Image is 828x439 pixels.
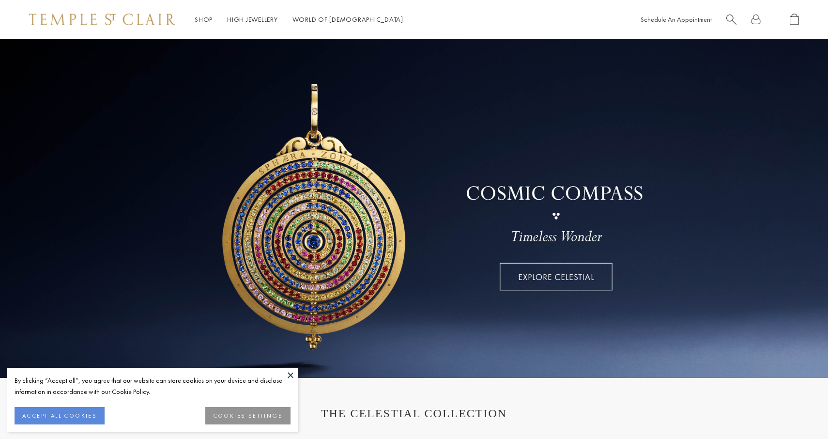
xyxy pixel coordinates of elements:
a: Schedule An Appointment [641,15,712,24]
a: Search [726,14,736,26]
a: World of [DEMOGRAPHIC_DATA]World of [DEMOGRAPHIC_DATA] [292,15,403,24]
nav: Main navigation [195,14,403,26]
img: Temple St. Clair [29,14,175,25]
a: ShopShop [195,15,213,24]
a: Open Shopping Bag [790,14,799,26]
h1: THE CELESTIAL COLLECTION [39,407,789,420]
div: By clicking “Accept all”, you agree that our website can store cookies on your device and disclos... [15,375,291,397]
button: COOKIES SETTINGS [205,407,291,424]
button: ACCEPT ALL COOKIES [15,407,105,424]
a: High JewelleryHigh Jewellery [227,15,278,24]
